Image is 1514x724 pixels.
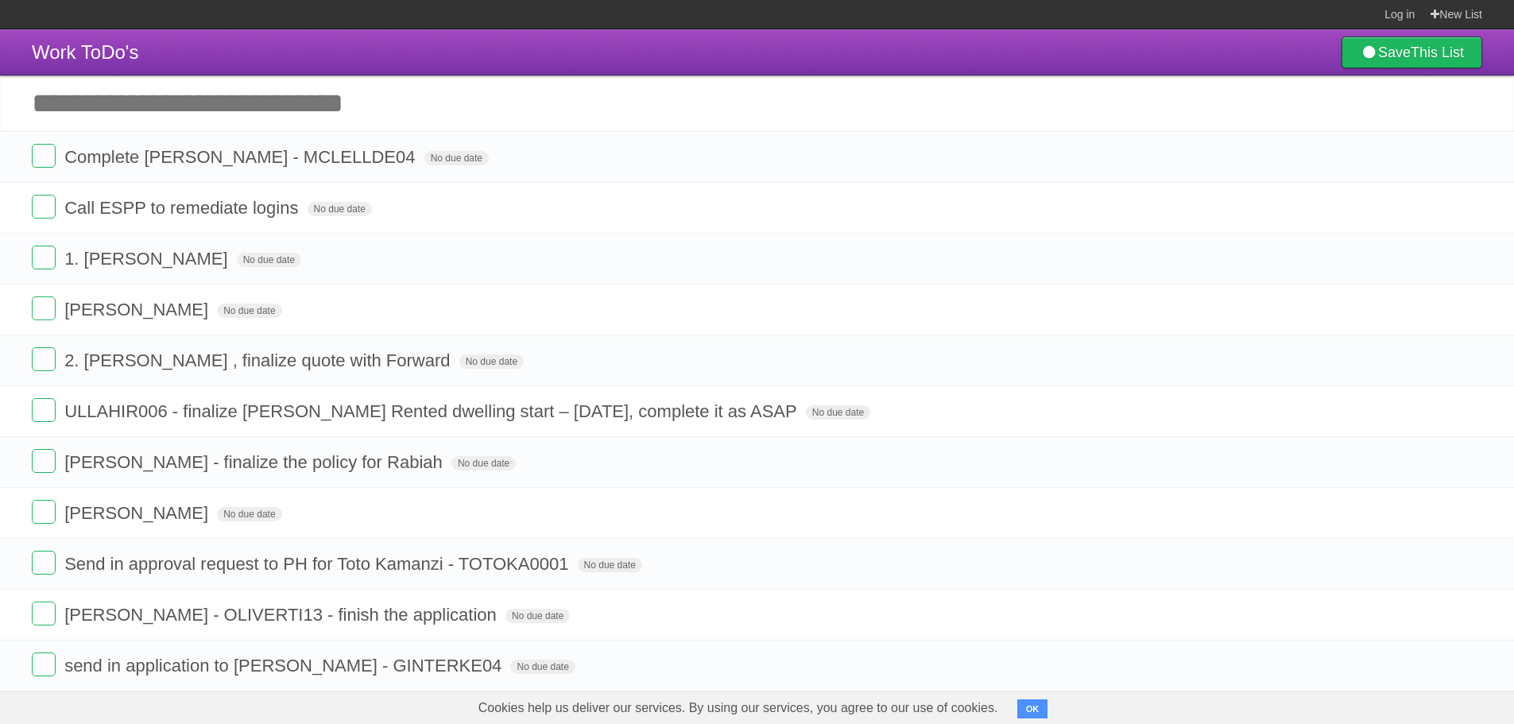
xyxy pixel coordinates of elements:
span: [PERSON_NAME] [64,503,212,523]
span: ULLAHIR006 - finalize [PERSON_NAME] Rented dwelling start – [DATE], complete it as ASAP [64,401,801,421]
label: Done [32,551,56,575]
label: Done [32,144,56,168]
span: Complete [PERSON_NAME] - MCLELLDE04 [64,147,419,167]
span: 2. [PERSON_NAME] , finalize quote with Forward [64,350,454,370]
span: No due date [510,660,575,674]
label: Done [32,246,56,269]
button: OK [1017,699,1048,718]
label: Done [32,296,56,320]
label: Done [32,449,56,473]
span: No due date [237,253,301,267]
span: send in application to [PERSON_NAME] - GINTERKE04 [64,656,505,676]
span: No due date [308,202,372,216]
span: 1. [PERSON_NAME] [64,249,231,269]
span: [PERSON_NAME] - finalize the policy for Rabiah [64,452,447,472]
label: Done [32,398,56,422]
span: Cookies help us deliver our services. By using our services, you agree to our use of cookies. [463,692,1014,724]
span: No due date [217,507,281,521]
label: Done [32,652,56,676]
span: Send in approval request to PH for Toto Kamanzi - TOTOKA0001 [64,554,572,574]
label: Done [32,195,56,219]
span: No due date [217,304,281,318]
span: [PERSON_NAME] - OLIVERTI13 - finish the application [64,605,501,625]
span: No due date [451,456,516,470]
span: No due date [424,151,489,165]
span: [PERSON_NAME] [64,300,212,319]
a: SaveThis List [1342,37,1482,68]
span: No due date [578,558,642,572]
label: Done [32,602,56,625]
label: Done [32,347,56,371]
span: Call ESPP to remediate logins [64,198,302,218]
span: No due date [505,609,570,623]
span: No due date [806,405,870,420]
span: Work ToDo's [32,41,138,63]
span: No due date [459,354,524,369]
label: Done [32,500,56,524]
b: This List [1411,45,1464,60]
